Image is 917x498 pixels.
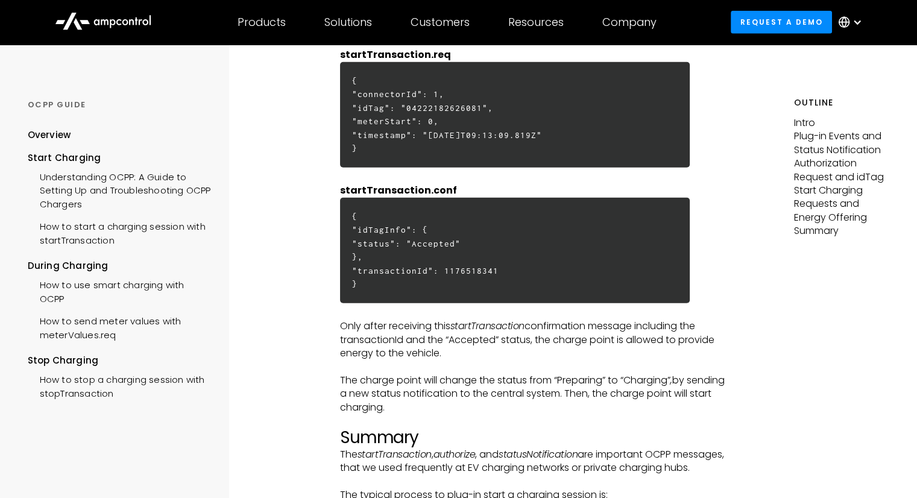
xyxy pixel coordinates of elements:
[340,448,729,475] p: The , , and are important OCPP messages, that we used frequently at EV charging networks or priva...
[28,128,71,142] div: Overview
[602,16,657,29] div: Company
[324,16,372,29] div: Solutions
[450,319,525,333] em: startTransaction
[340,171,729,184] p: ‍
[340,306,729,320] p: ‍
[340,374,729,414] p: The charge point will change the status from “Preparing” to “Charging” by sending a new status no...
[433,447,476,461] em: authorize
[28,214,211,250] a: How to start a charging session with startTransaction
[794,184,890,224] p: Start Charging Requests and Energy Offering
[794,116,890,130] p: Intro
[340,62,690,168] h6: { "connectorId": 1, "idTag": "04222182626081", "meterStart": 0, "timestamp": "[DATE]T09:13:09.819...
[28,309,211,345] a: How to send meter values with meterValues.req
[28,99,211,110] div: OCPP GUIDE
[28,273,211,309] a: How to use smart charging with OCPP
[340,427,729,448] h2: Summary
[28,367,211,403] a: How to stop a charging session with stopTransaction
[340,414,729,427] p: ‍
[340,48,729,61] p: ‍
[731,11,832,33] a: Request a demo
[340,183,457,197] strong: startTransaction.conf
[340,320,729,360] p: Only after receiving this confirmation message including the transactionId and the “Accepted” sta...
[28,151,211,165] div: Start Charging
[340,198,690,303] h6: { "idTagInfo": { "status": "Accepted" }, "transactionId": 1176518341 }
[411,16,470,29] div: Customers
[794,157,890,184] p: Authorization Request and idTag
[794,130,890,157] p: Plug-in Events and Status Notification
[340,360,729,373] p: ‍
[508,16,564,29] div: Resources
[499,447,578,461] em: statusNotification
[670,373,672,387] em: ,
[238,16,286,29] div: Products
[28,259,211,273] div: During Charging
[794,224,890,238] p: Summary
[28,165,211,214] a: Understanding OCPP: A Guide to Setting Up and Troubleshooting OCPP Chargers
[358,447,432,461] em: startTransaction
[340,475,729,488] p: ‍
[28,354,211,367] div: Stop Charging
[794,96,890,109] h5: Outline
[28,128,71,151] a: Overview
[340,48,451,61] strong: startTransaction.req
